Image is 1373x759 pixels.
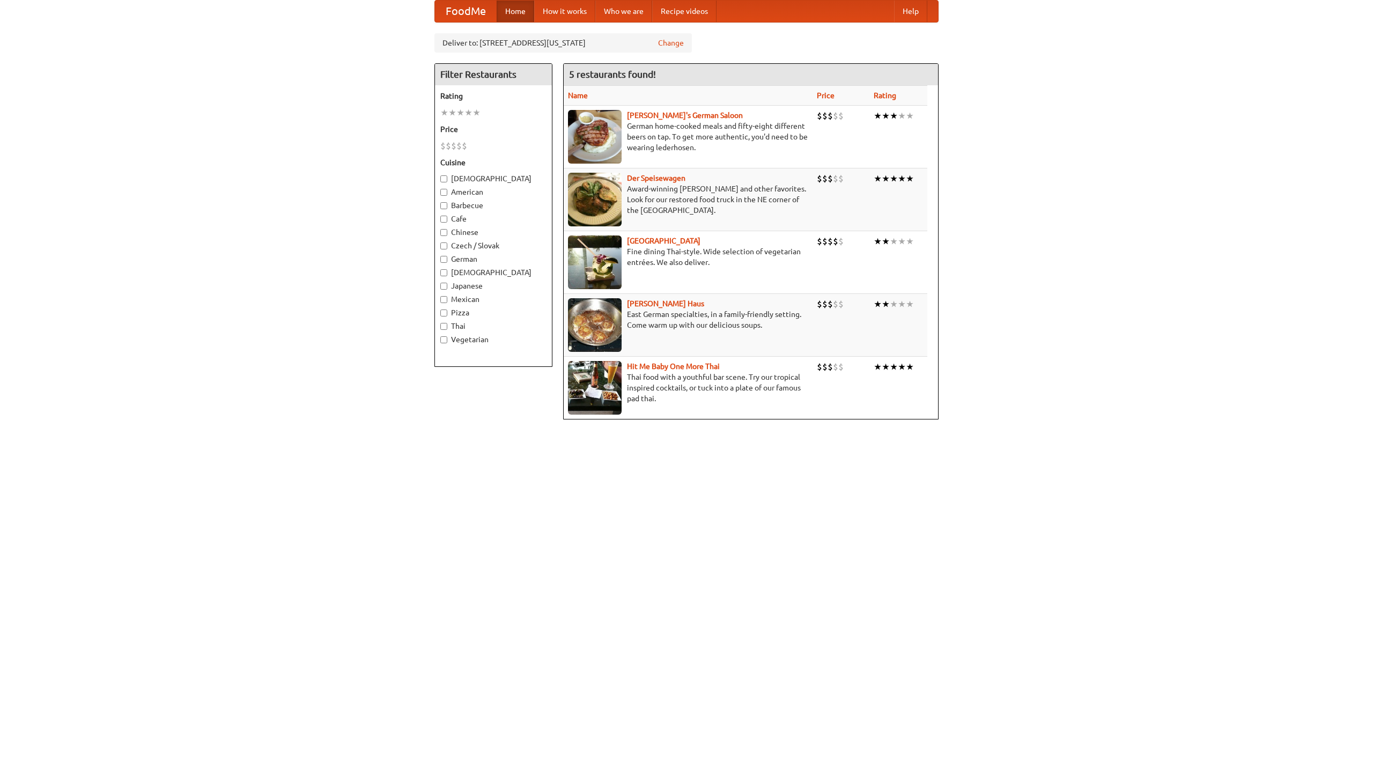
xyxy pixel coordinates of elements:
li: $ [817,298,822,310]
li: ★ [898,110,906,122]
li: ★ [473,107,481,119]
input: Japanese [440,283,447,290]
li: ★ [906,235,914,247]
label: Japanese [440,281,547,291]
label: [DEMOGRAPHIC_DATA] [440,173,547,184]
li: ★ [874,298,882,310]
li: $ [833,110,838,122]
a: Home [497,1,534,22]
li: ★ [874,173,882,185]
li: $ [838,110,844,122]
li: $ [838,361,844,373]
li: ★ [464,107,473,119]
a: Der Speisewagen [627,174,685,182]
ng-pluralize: 5 restaurants found! [569,69,656,79]
li: ★ [456,107,464,119]
li: ★ [882,173,890,185]
a: Rating [874,91,896,100]
p: Award-winning [PERSON_NAME] and other favorites. Look for our restored food truck in the NE corne... [568,183,808,216]
li: ★ [898,298,906,310]
input: Czech / Slovak [440,242,447,249]
label: German [440,254,547,264]
li: ★ [890,110,898,122]
li: ★ [440,107,448,119]
li: ★ [898,173,906,185]
input: Thai [440,323,447,330]
li: $ [833,173,838,185]
input: Barbecue [440,202,447,209]
li: $ [817,361,822,373]
img: satay.jpg [568,235,622,289]
a: [PERSON_NAME] Haus [627,299,704,308]
input: Cafe [440,216,447,223]
b: Hit Me Baby One More Thai [627,362,720,371]
li: $ [822,361,828,373]
li: $ [462,140,467,152]
img: babythai.jpg [568,361,622,415]
img: esthers.jpg [568,110,622,164]
li: $ [822,110,828,122]
label: Chinese [440,227,547,238]
li: $ [451,140,456,152]
label: Pizza [440,307,547,318]
li: $ [838,235,844,247]
label: Vegetarian [440,334,547,345]
li: ★ [890,361,898,373]
h5: Cuisine [440,157,547,168]
input: Vegetarian [440,336,447,343]
li: ★ [874,110,882,122]
li: $ [817,173,822,185]
li: ★ [882,235,890,247]
h5: Rating [440,91,547,101]
input: Mexican [440,296,447,303]
li: ★ [906,361,914,373]
li: $ [833,235,838,247]
div: Deliver to: [STREET_ADDRESS][US_STATE] [434,33,692,53]
li: $ [817,235,822,247]
h4: Filter Restaurants [435,64,552,85]
li: $ [817,110,822,122]
li: ★ [882,110,890,122]
li: $ [822,298,828,310]
label: Thai [440,321,547,331]
label: Cafe [440,213,547,224]
li: $ [456,140,462,152]
li: $ [828,361,833,373]
a: How it works [534,1,595,22]
img: kohlhaus.jpg [568,298,622,352]
p: Fine dining Thai-style. Wide selection of vegetarian entrées. We also deliver. [568,246,808,268]
a: Help [894,1,927,22]
li: ★ [874,235,882,247]
li: ★ [898,361,906,373]
h5: Price [440,124,547,135]
label: Barbecue [440,200,547,211]
a: Who we are [595,1,652,22]
a: Recipe videos [652,1,717,22]
li: $ [828,173,833,185]
label: [DEMOGRAPHIC_DATA] [440,267,547,278]
li: ★ [890,298,898,310]
li: ★ [906,298,914,310]
li: $ [833,361,838,373]
li: ★ [906,173,914,185]
li: ★ [448,107,456,119]
li: ★ [906,110,914,122]
li: $ [828,235,833,247]
input: Pizza [440,310,447,316]
a: Change [658,38,684,48]
input: German [440,256,447,263]
li: $ [822,173,828,185]
label: Czech / Slovak [440,240,547,251]
li: ★ [890,235,898,247]
p: Thai food with a youthful bar scene. Try our tropical inspired cocktails, or tuck into a plate of... [568,372,808,404]
input: American [440,189,447,196]
a: [PERSON_NAME]'s German Saloon [627,111,743,120]
li: $ [828,110,833,122]
a: FoodMe [435,1,497,22]
input: Chinese [440,229,447,236]
li: ★ [898,235,906,247]
li: $ [828,298,833,310]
